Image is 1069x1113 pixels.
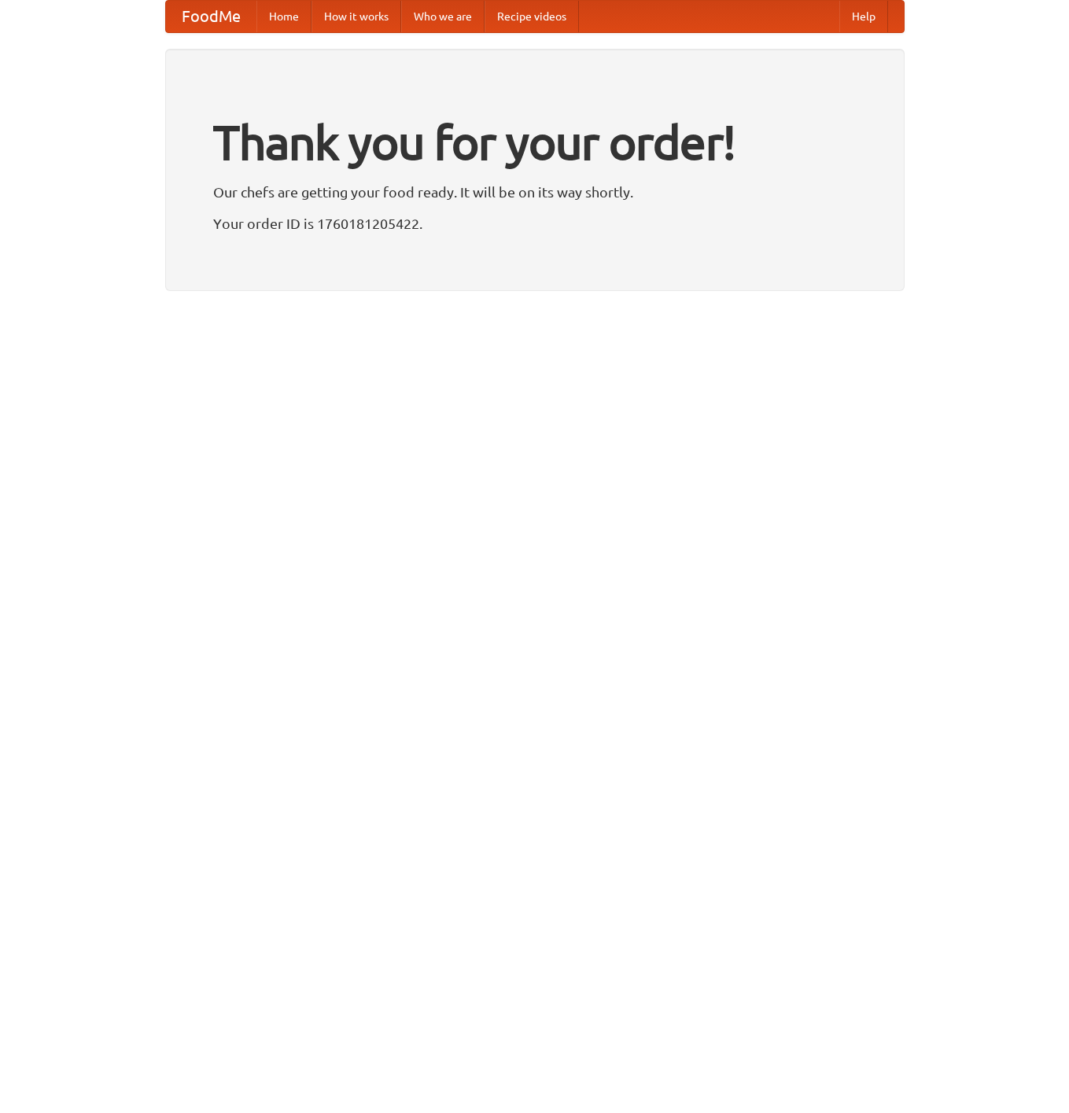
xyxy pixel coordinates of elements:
p: Your order ID is 1760181205422. [213,212,857,235]
a: Who we are [401,1,485,32]
a: FoodMe [166,1,256,32]
a: Recipe videos [485,1,579,32]
h1: Thank you for your order! [213,105,857,180]
p: Our chefs are getting your food ready. It will be on its way shortly. [213,180,857,204]
a: Help [839,1,888,32]
a: Home [256,1,311,32]
a: How it works [311,1,401,32]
